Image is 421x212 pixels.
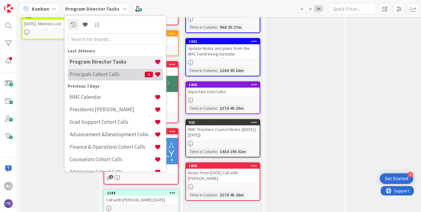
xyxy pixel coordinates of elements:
[186,39,260,58] div: 1042Update Notes and plans from the NMC Fundraising Institute
[217,24,218,31] span: :
[70,144,154,150] h4: Finance & Operations Cohort Calls
[186,169,260,182] div: Notes from [DATE] Call with [PERSON_NAME]
[218,148,247,155] div: 143d 19h 51m
[189,83,260,87] div: 1006
[188,148,217,155] div: Time in Column
[408,172,413,177] div: 4
[186,82,260,96] div: 1006Important Data Links
[218,67,245,74] div: 110d 9h 16m
[70,131,154,137] h4: Advancement &Development Cohort Calls
[380,173,413,184] div: Open Get Started checklist, remaining modules: 4
[22,20,96,28] div: [DATE]- Mentors List
[186,163,260,169] div: 1008
[70,71,145,77] h4: Principals Cohort Calls
[185,81,260,114] a: 1006Important Data LinksTime in Column:137d 4h 25m
[189,164,260,168] div: 1008
[186,163,260,182] div: 1008Notes from [DATE] Call with [PERSON_NAME]
[218,105,245,112] div: 137d 4h 25m
[109,175,113,179] span: 1
[186,82,260,88] div: 1006
[385,176,408,182] div: Get Started
[68,33,163,45] input: Search for boards...
[297,6,306,12] span: 1x
[188,105,217,112] div: Time in Column
[189,120,260,125] div: 932
[186,120,260,139] div: 932NMC Teachers Council Notes ([DATE] | [DATE])
[68,83,163,89] div: Previous 7 Days
[32,5,49,12] span: Kanban
[13,1,28,8] span: Support
[186,125,260,139] div: NMC Teachers Council Notes ([DATE] | [DATE])
[217,67,218,74] span: :
[4,4,13,13] img: Visit kanbanzone.com
[4,182,13,190] div: RJ
[217,105,218,112] span: :
[186,39,260,44] div: 1042
[4,199,13,208] img: avatar
[188,67,217,74] div: Time in Column
[217,148,218,155] span: :
[186,120,260,125] div: 932
[70,119,154,125] h4: Grad Support Cohort Calls
[314,6,323,12] span: 3x
[186,44,260,58] div: Update Notes and plans from the NMC Fundraising Institute
[186,88,260,96] div: Important Data Links
[218,24,243,31] div: 96d 2h 27m
[329,3,376,14] input: Quick Filter...
[189,39,260,44] div: 1042
[70,106,154,113] h4: Presidents [PERSON_NAME]
[22,14,96,28] div: 862[DATE]- Mentors List
[65,6,120,12] b: Program Director Tasks
[185,119,260,157] a: 932NMC Teachers Council Notes ([DATE] | [DATE])Time in Column:143d 19h 51m
[107,191,178,195] div: 1144
[188,24,217,31] div: Time in Column
[306,6,314,12] span: 2x
[68,48,163,54] div: Last 24 Hours
[70,169,154,175] h4: Admissions Cohort Calls
[70,156,154,162] h4: Counselors Cohort Calls
[104,190,178,196] div: 1144
[22,13,97,39] a: 862[DATE]- Mentors List
[185,162,260,201] a: 1008Notes from [DATE] Call with [PERSON_NAME]Time in Column:137d 4h 26m
[104,196,178,204] div: Call with [PERSON_NAME] [DATE]
[218,191,245,198] div: 137d 4h 26m
[217,191,218,198] span: :
[70,59,154,65] h4: Program Director Tasks
[104,190,178,204] div: 1144Call with [PERSON_NAME] [DATE]
[188,191,217,198] div: Time in Column
[70,94,154,100] h4: NMC Calendar
[145,72,153,77] span: 1
[185,38,260,76] a: 1042Update Notes and plans from the NMC Fundraising InstituteTime in Column:110d 9h 16m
